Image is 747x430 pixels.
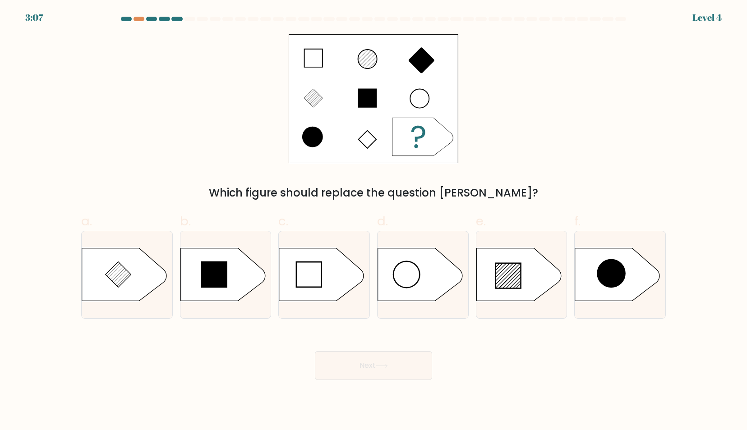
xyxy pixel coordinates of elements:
span: b. [180,212,191,230]
div: Which figure should replace the question [PERSON_NAME]? [87,185,660,201]
span: a. [81,212,92,230]
span: c. [278,212,288,230]
span: e. [476,212,486,230]
span: f. [574,212,581,230]
div: Level 4 [692,11,722,24]
span: d. [377,212,388,230]
button: Next [315,351,432,380]
div: 3:07 [25,11,43,24]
